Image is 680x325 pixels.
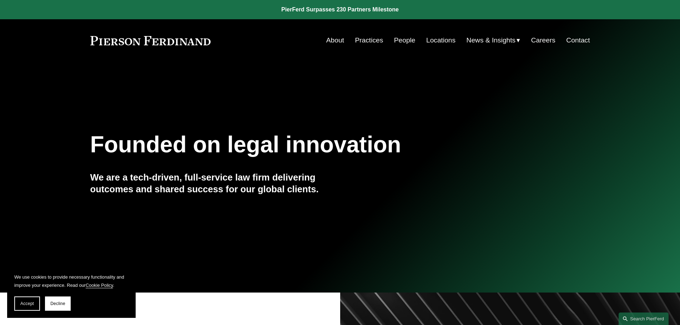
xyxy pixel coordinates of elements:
[326,34,344,47] a: About
[467,34,516,47] span: News & Insights
[45,296,71,311] button: Decline
[619,313,669,325] a: Search this site
[20,301,34,306] span: Accept
[14,296,40,311] button: Accept
[86,283,113,288] a: Cookie Policy
[566,34,590,47] a: Contact
[467,34,520,47] a: folder dropdown
[90,172,340,195] h4: We are a tech-driven, full-service law firm delivering outcomes and shared success for our global...
[355,34,383,47] a: Practices
[90,132,507,158] h1: Founded on legal innovation
[14,273,129,289] p: We use cookies to provide necessary functionality and improve your experience. Read our .
[7,266,136,318] section: Cookie banner
[50,301,65,306] span: Decline
[531,34,555,47] a: Careers
[426,34,455,47] a: Locations
[394,34,415,47] a: People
